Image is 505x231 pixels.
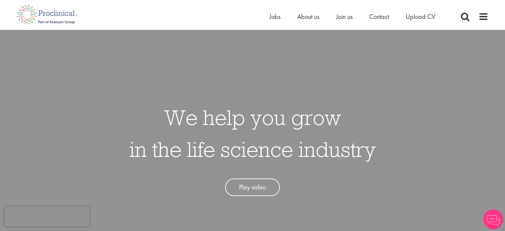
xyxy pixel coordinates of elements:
[336,12,353,21] a: Join us
[225,178,280,196] a: Play video
[483,209,503,229] img: Chatbot
[269,12,281,21] a: Jobs
[369,12,389,21] a: Contact
[297,12,319,21] a: About us
[406,12,435,21] a: Upload CV
[129,101,376,165] h1: We help you grow in the life science industry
